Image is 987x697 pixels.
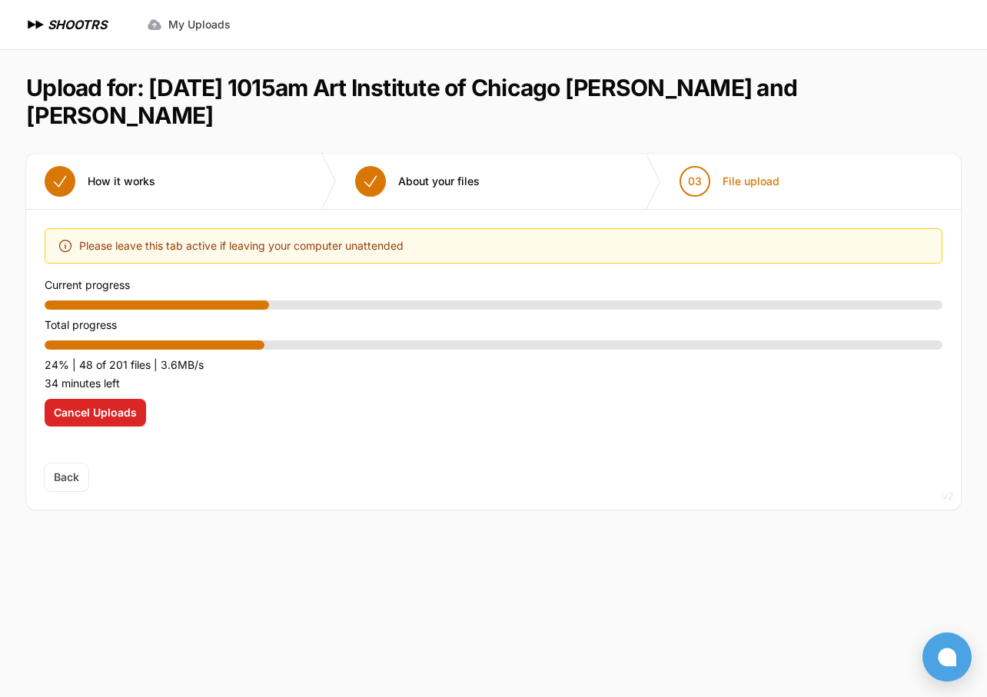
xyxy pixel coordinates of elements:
button: Open chat window [922,632,972,682]
p: 34 minutes left [45,374,942,393]
div: v2 [942,487,953,506]
button: How it works [26,154,174,209]
button: About your files [337,154,498,209]
span: Please leave this tab active if leaving your computer unattended [79,237,404,255]
span: About your files [398,174,480,189]
a: My Uploads [138,11,240,38]
p: Current progress [45,276,942,294]
img: SHOOTRS [25,15,48,34]
span: 03 [688,174,702,189]
a: SHOOTRS SHOOTRS [25,15,107,34]
span: How it works [88,174,155,189]
p: Total progress [45,316,942,334]
h1: SHOOTRS [48,15,107,34]
span: Cancel Uploads [54,405,137,420]
span: My Uploads [168,17,231,32]
h1: Upload for: [DATE] 1015am Art Institute of Chicago [PERSON_NAME] and [PERSON_NAME] [26,74,949,129]
p: 24% | 48 of 201 files | 3.6MB/s [45,356,942,374]
button: Cancel Uploads [45,399,146,426]
button: 03 File upload [661,154,798,209]
span: File upload [723,174,779,189]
